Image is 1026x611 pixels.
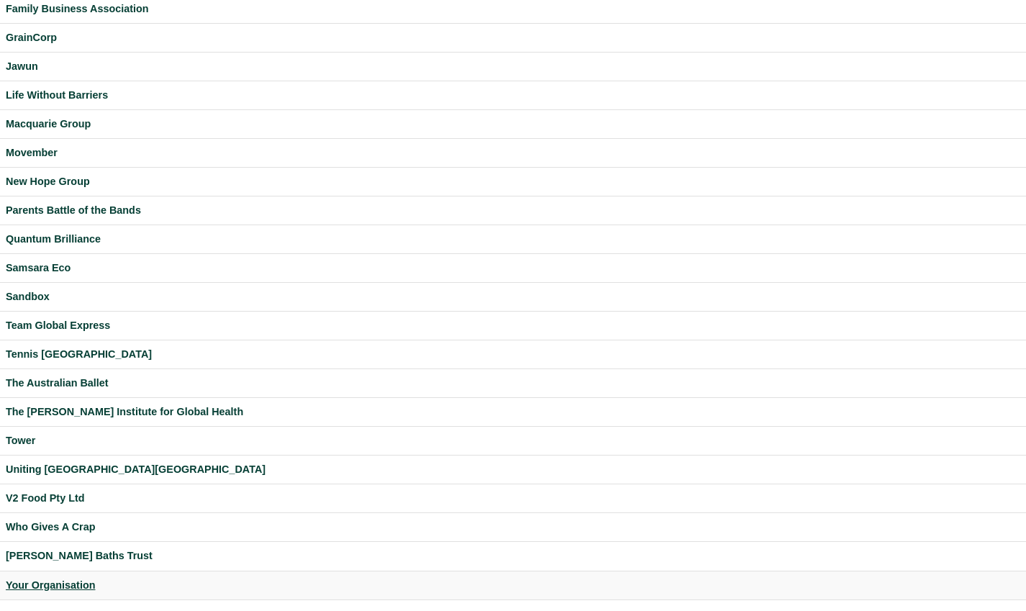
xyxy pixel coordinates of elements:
[6,317,1020,334] a: Team Global Express
[6,433,1020,449] a: Tower
[6,87,1020,104] a: Life Without Barriers
[6,404,1020,420] a: The [PERSON_NAME] Institute for Global Health
[6,173,1020,190] a: New Hope Group
[6,30,1020,46] a: GrainCorp
[6,116,1020,132] a: Macquarie Group
[6,58,1020,75] a: Jawun
[6,461,1020,478] a: Uniting [GEOGRAPHIC_DATA][GEOGRAPHIC_DATA]
[6,548,1020,564] a: [PERSON_NAME] Baths Trust
[6,1,1020,17] a: Family Business Association
[6,202,1020,219] a: Parents Battle of the Bands
[6,490,1020,507] a: V2 Food Pty Ltd
[6,289,1020,305] a: Sandbox
[6,260,1020,276] a: Samsara Eco
[6,577,1020,594] a: Your Organisation
[6,145,1020,161] a: Movember
[6,519,1020,535] a: Who Gives A Crap
[6,231,1020,248] a: Quantum Brilliance
[6,346,1020,363] a: Tennis [GEOGRAPHIC_DATA]
[6,375,1020,392] a: The Australian Ballet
